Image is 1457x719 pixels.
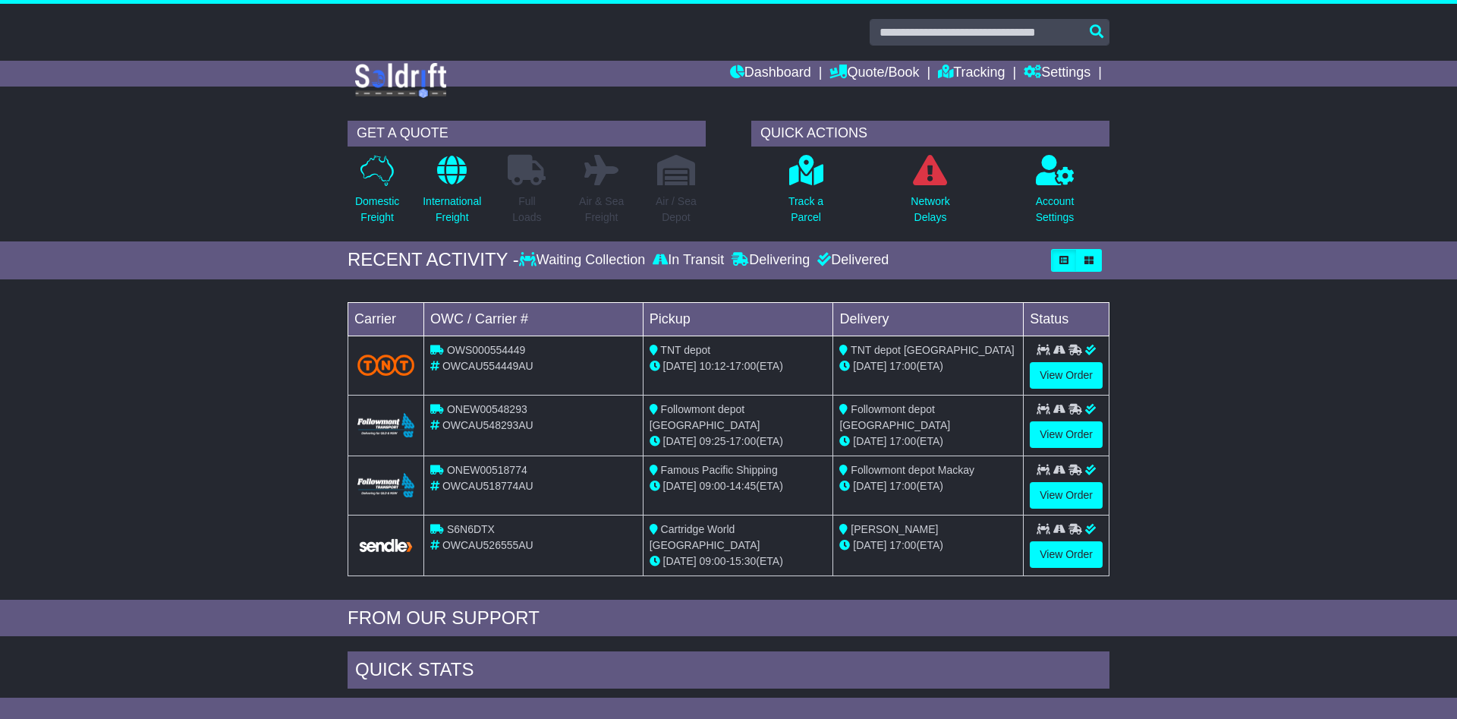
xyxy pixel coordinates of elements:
[660,344,710,356] span: TNT depot
[357,355,414,375] img: TNT_Domestic.png
[423,194,481,225] p: International Freight
[663,555,697,567] span: [DATE]
[348,302,424,336] td: Carrier
[853,539,886,551] span: [DATE]
[839,358,1017,374] div: (ETA)
[442,360,533,372] span: OWCAU554449AU
[938,61,1005,87] a: Tracking
[650,358,827,374] div: - (ETA)
[348,607,1109,629] div: FROM OUR SUPPORT
[728,252,813,269] div: Delivering
[1030,421,1103,448] a: View Order
[839,403,950,431] span: Followmont depot [GEOGRAPHIC_DATA]
[348,651,1109,692] div: Quick Stats
[663,480,697,492] span: [DATE]
[853,480,886,492] span: [DATE]
[911,194,949,225] p: Network Delays
[1024,302,1109,336] td: Status
[579,194,624,225] p: Air & Sea Freight
[729,555,756,567] span: 15:30
[730,61,811,87] a: Dashboard
[663,360,697,372] span: [DATE]
[851,344,1015,356] span: TNT depot [GEOGRAPHIC_DATA]
[1024,61,1090,87] a: Settings
[889,480,916,492] span: 17:00
[355,194,399,225] p: Domestic Freight
[357,413,414,438] img: Followmont_Transport.png
[447,344,526,356] span: OWS000554449
[729,435,756,447] span: 17:00
[788,194,823,225] p: Track a Parcel
[357,538,414,553] img: GetCarrierServiceLogo
[357,473,414,498] img: Followmont_Transport.png
[729,480,756,492] span: 14:45
[650,553,827,569] div: - (ETA)
[519,252,649,269] div: Waiting Collection
[1030,541,1103,568] a: View Order
[447,464,527,476] span: ONEW00518774
[700,555,726,567] span: 09:00
[788,154,824,234] a: Track aParcel
[889,435,916,447] span: 17:00
[853,435,886,447] span: [DATE]
[851,523,938,535] span: [PERSON_NAME]
[1030,362,1103,389] a: View Order
[700,480,726,492] span: 09:00
[650,523,760,551] span: Cartridge World [GEOGRAPHIC_DATA]
[1036,194,1075,225] p: Account Settings
[700,360,726,372] span: 10:12
[348,249,519,271] div: RECENT ACTIVITY -
[663,435,697,447] span: [DATE]
[422,154,482,234] a: InternationalFreight
[442,419,533,431] span: OWCAU548293AU
[447,403,527,415] span: ONEW00548293
[751,121,1109,147] div: QUICK ACTIONS
[889,360,916,372] span: 17:00
[650,478,827,494] div: - (ETA)
[508,194,546,225] p: Full Loads
[851,464,974,476] span: Followmont depot Mackay
[853,360,886,372] span: [DATE]
[910,154,950,234] a: NetworkDelays
[348,121,706,147] div: GET A QUOTE
[442,539,533,551] span: OWCAU526555AU
[839,434,1017,449] div: (ETA)
[649,252,728,269] div: In Transit
[661,464,778,476] span: Famous Pacific Shipping
[839,478,1017,494] div: (ETA)
[424,302,644,336] td: OWC / Carrier #
[643,302,833,336] td: Pickup
[833,302,1024,336] td: Delivery
[729,360,756,372] span: 17:00
[1035,154,1075,234] a: AccountSettings
[650,403,760,431] span: Followmont depot [GEOGRAPHIC_DATA]
[829,61,919,87] a: Quote/Book
[442,480,533,492] span: OWCAU518774AU
[656,194,697,225] p: Air / Sea Depot
[650,434,827,449] div: - (ETA)
[700,435,726,447] span: 09:25
[1030,482,1103,509] a: View Order
[813,252,889,269] div: Delivered
[447,523,495,535] span: S6N6DTX
[889,539,916,551] span: 17:00
[839,538,1017,553] div: (ETA)
[354,154,400,234] a: DomesticFreight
